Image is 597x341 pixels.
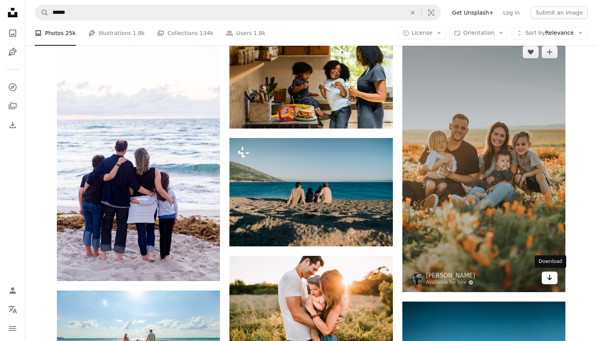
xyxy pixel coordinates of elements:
[229,138,392,246] img: a couple of people sitting on top of a sandy beach
[5,117,21,133] a: Download History
[498,6,524,19] a: Log in
[542,272,558,284] a: Download
[531,6,588,19] button: Submit an image
[226,20,265,46] a: Users 1.8k
[426,272,475,280] a: [PERSON_NAME]
[402,161,565,168] a: 3 women and 2 men sitting on green grass field during daytime
[404,5,421,20] button: Clear
[199,29,213,37] span: 134k
[525,30,545,36] span: Sort by
[535,255,566,268] div: Download
[229,20,392,129] img: woman in white t-shirt standing beside woman in black and white stripe shirt
[5,25,21,41] a: Photos
[398,27,447,39] button: License
[402,38,565,292] img: 3 women and 2 men sitting on green grass field during daytime
[253,29,265,37] span: 1.8k
[88,20,145,46] a: Illustrations 1.8k
[57,155,220,162] a: a family of four on a beach
[5,79,21,95] a: Explore
[5,44,21,60] a: Illustrations
[422,5,441,20] button: Visual search
[511,27,588,39] button: Sort byRelevance
[133,29,145,37] span: 1.8k
[426,280,475,286] a: Available for hire
[229,71,392,78] a: woman in white t-shirt standing beside woman in black and white stripe shirt
[229,306,392,313] a: family photo on green grass during golden hour
[157,20,213,46] a: Collections 134k
[523,46,539,58] button: Like
[229,188,392,196] a: a couple of people sitting on top of a sandy beach
[57,37,220,281] img: a family of four on a beach
[5,98,21,114] a: Collections
[463,30,494,36] span: Orientation
[449,27,508,39] button: Orientation
[525,29,574,37] span: Relevance
[35,5,49,20] button: Search Unsplash
[5,283,21,298] a: Log in / Sign up
[412,30,433,36] span: License
[447,6,498,19] a: Get Unsplash+
[542,46,558,58] button: Add to Collection
[410,272,423,285] img: Go to Nathan Dumlao's profile
[35,5,441,20] form: Find visuals sitewide
[5,302,21,317] button: Language
[5,5,21,22] a: Home — Unsplash
[5,321,21,336] button: Menu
